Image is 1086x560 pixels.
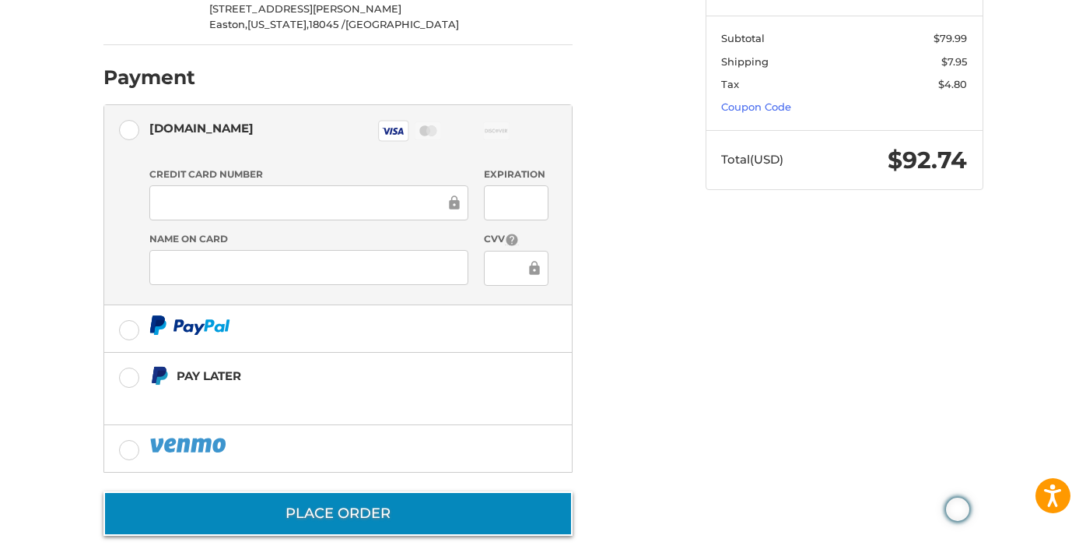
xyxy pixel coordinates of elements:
[149,366,169,386] img: Pay Later icon
[721,152,783,167] span: Total (USD)
[721,55,769,68] span: Shipping
[209,2,401,15] span: [STREET_ADDRESS][PERSON_NAME]
[177,363,475,389] div: Pay Later
[149,393,475,406] iframe: PayPal Message 1
[345,18,459,30] span: [GEOGRAPHIC_DATA]
[103,65,195,90] h2: Payment
[103,491,573,536] button: Place Order
[247,18,309,30] span: [US_STATE],
[484,167,548,181] label: Expiration
[149,232,468,246] label: Name on Card
[149,315,230,335] img: PayPal icon
[209,18,247,30] span: Easton,
[721,32,765,44] span: Subtotal
[721,78,739,90] span: Tax
[934,32,967,44] span: $79.99
[888,146,967,174] span: $92.74
[309,18,345,30] span: 18045 /
[484,232,548,247] label: CVV
[941,55,967,68] span: $7.95
[149,115,254,141] div: [DOMAIN_NAME]
[938,78,967,90] span: $4.80
[721,100,791,113] a: Coupon Code
[149,435,229,455] img: PayPal icon
[149,167,468,181] label: Credit Card Number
